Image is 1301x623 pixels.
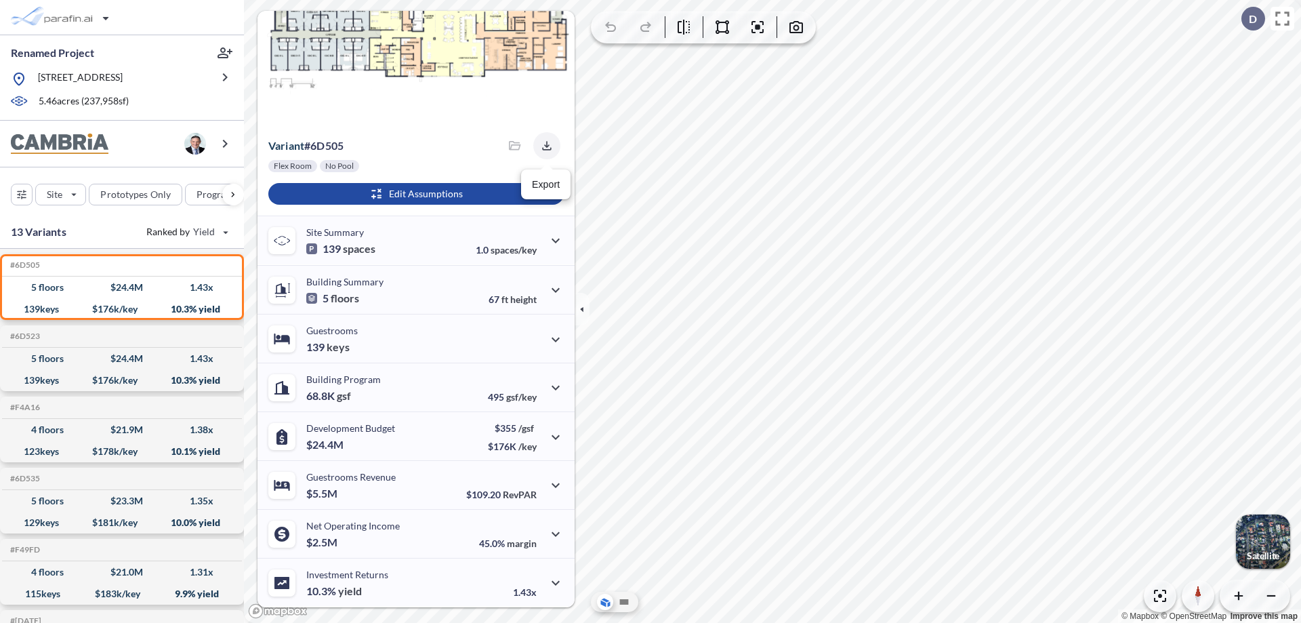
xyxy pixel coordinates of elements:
[488,391,537,403] p: 495
[197,188,234,201] p: Program
[532,178,560,192] p: Export
[466,489,537,500] p: $109.20
[1236,515,1290,569] img: Switcher Image
[306,422,395,434] p: Development Budget
[268,183,564,205] button: Edit Assumptions
[488,441,537,452] p: $176K
[11,45,94,60] p: Renamed Project
[38,71,123,87] p: [STREET_ADDRESS]
[184,133,206,155] img: user logo
[488,422,537,434] p: $355
[616,594,632,610] button: Site Plan
[193,225,215,239] span: Yield
[11,134,108,155] img: BrandImage
[185,184,258,205] button: Program
[7,545,40,555] h5: Click to copy the code
[325,161,354,172] p: No Pool
[306,471,396,483] p: Guestrooms Revenue
[268,139,304,152] span: Variant
[306,242,375,256] p: 139
[7,260,40,270] h5: Click to copy the code
[489,294,537,305] p: 67
[47,188,62,201] p: Site
[306,569,388,580] p: Investment Returns
[1249,13,1257,25] p: D
[11,224,66,240] p: 13 Variants
[306,276,384,287] p: Building Summary
[479,538,537,549] p: 45.0%
[1231,611,1298,621] a: Improve this map
[389,187,463,201] p: Edit Assumptions
[39,94,129,109] p: 5.46 acres ( 237,958 sf)
[1161,611,1226,621] a: OpenStreetMap
[518,422,534,434] span: /gsf
[1236,515,1290,569] button: Switcher ImageSatellite
[338,584,362,598] span: yield
[248,603,308,619] a: Mapbox homepage
[306,438,346,451] p: $24.4M
[306,389,351,403] p: 68.8K
[7,474,40,483] h5: Click to copy the code
[306,536,339,549] p: $2.5M
[35,184,86,205] button: Site
[503,489,537,500] span: RevPAR
[507,538,537,549] span: margin
[306,520,400,531] p: Net Operating Income
[513,586,537,598] p: 1.43x
[501,294,508,305] span: ft
[268,139,344,153] p: # 6d505
[491,244,537,256] span: spaces/key
[331,292,359,305] span: floors
[306,374,381,385] p: Building Program
[274,161,312,172] p: Flex Room
[1121,611,1159,621] a: Mapbox
[306,292,359,305] p: 5
[506,391,537,403] span: gsf/key
[7,331,40,341] h5: Click to copy the code
[136,221,237,243] button: Ranked by Yield
[89,184,182,205] button: Prototypes Only
[306,584,362,598] p: 10.3%
[306,325,358,336] p: Guestrooms
[597,594,613,610] button: Aerial View
[476,244,537,256] p: 1.0
[306,226,364,238] p: Site Summary
[1247,550,1279,561] p: Satellite
[306,340,350,354] p: 139
[100,188,171,201] p: Prototypes Only
[510,294,537,305] span: height
[343,242,375,256] span: spaces
[306,487,339,500] p: $5.5M
[327,340,350,354] span: keys
[337,389,351,403] span: gsf
[518,441,537,452] span: /key
[7,403,40,412] h5: Click to copy the code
